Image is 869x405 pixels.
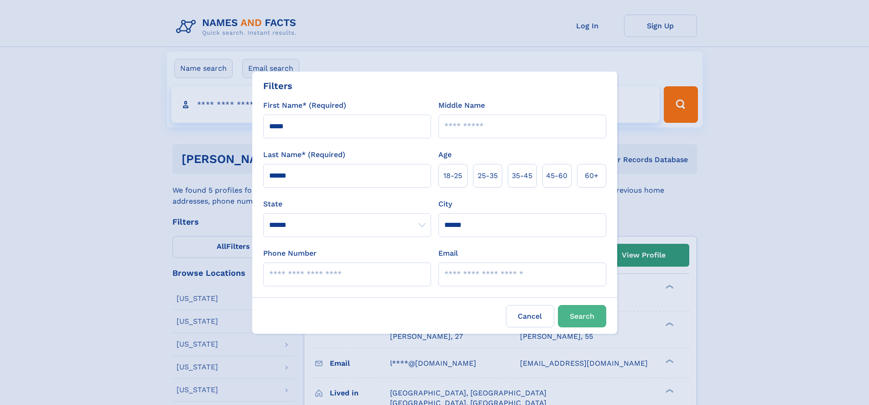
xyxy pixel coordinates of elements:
[263,149,345,160] label: Last Name* (Required)
[512,170,532,181] span: 35‑45
[506,305,554,327] label: Cancel
[263,79,292,93] div: Filters
[438,100,485,111] label: Middle Name
[443,170,462,181] span: 18‑25
[263,248,317,259] label: Phone Number
[263,100,346,111] label: First Name* (Required)
[585,170,598,181] span: 60+
[478,170,498,181] span: 25‑35
[438,149,452,160] label: Age
[438,199,452,210] label: City
[438,248,458,259] label: Email
[263,199,431,210] label: State
[558,305,606,327] button: Search
[546,170,567,181] span: 45‑60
